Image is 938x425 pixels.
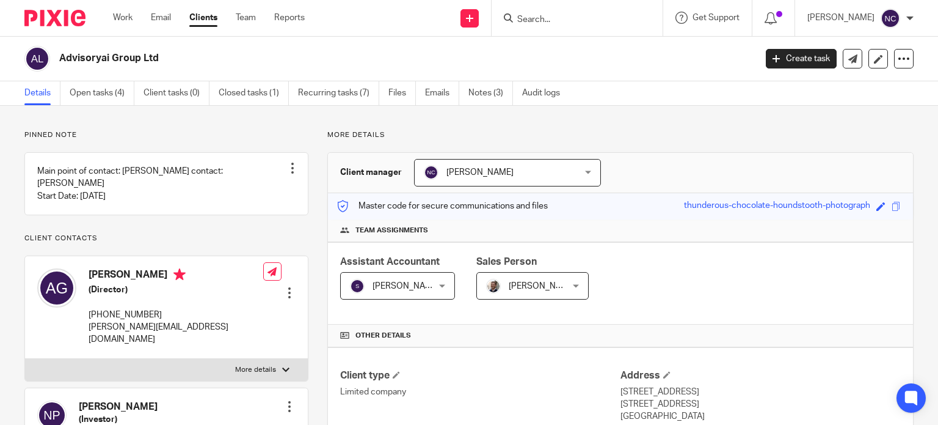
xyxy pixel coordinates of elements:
img: svg%3E [37,268,76,308]
a: Closed tasks (1) [219,81,289,105]
img: Matt%20Circle.png [486,279,501,294]
h4: [PERSON_NAME] [79,401,158,413]
a: Open tasks (4) [70,81,134,105]
a: Team [236,12,256,24]
a: Email [151,12,171,24]
span: Team assignments [355,226,428,235]
p: [STREET_ADDRESS] [620,398,901,410]
a: Emails [425,81,459,105]
span: Get Support [693,13,740,22]
a: Reports [274,12,305,24]
h4: Address [620,369,901,382]
a: Files [388,81,416,105]
span: [PERSON_NAME] [446,168,514,177]
p: Pinned note [24,130,308,140]
span: Sales Person [476,257,537,267]
p: Master code for secure communications and files [337,200,548,212]
a: Notes (3) [468,81,513,105]
span: Other details [355,331,411,341]
a: Create task [766,49,837,68]
a: Audit logs [522,81,569,105]
i: Primary [173,268,186,281]
p: More details [327,130,914,140]
a: Details [24,81,60,105]
p: More details [235,365,276,375]
h3: Client manager [340,166,402,179]
span: Assistant Accountant [340,257,440,267]
img: svg%3E [350,279,365,294]
img: svg%3E [424,165,438,180]
input: Search [516,15,626,26]
h4: Client type [340,369,620,382]
a: Client tasks (0) [144,81,209,105]
h5: (Director) [89,284,263,296]
h2: Advisoryai Group Ltd [59,52,610,65]
p: [PERSON_NAME][EMAIL_ADDRESS][DOMAIN_NAME] [89,321,263,346]
p: Limited company [340,386,620,398]
img: Pixie [24,10,85,26]
p: [GEOGRAPHIC_DATA] [620,410,901,423]
a: Recurring tasks (7) [298,81,379,105]
a: Clients [189,12,217,24]
p: [PERSON_NAME] [807,12,874,24]
p: [PHONE_NUMBER] [89,309,263,321]
img: svg%3E [881,9,900,28]
img: svg%3E [24,46,50,72]
h4: [PERSON_NAME] [89,268,263,284]
div: thunderous-chocolate-houndstooth-photograph [684,199,870,213]
span: [PERSON_NAME] K V [373,282,454,290]
p: [STREET_ADDRESS] [620,386,901,398]
a: Work [113,12,133,24]
p: Client contacts [24,234,308,243]
span: [PERSON_NAME] [509,282,576,290]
